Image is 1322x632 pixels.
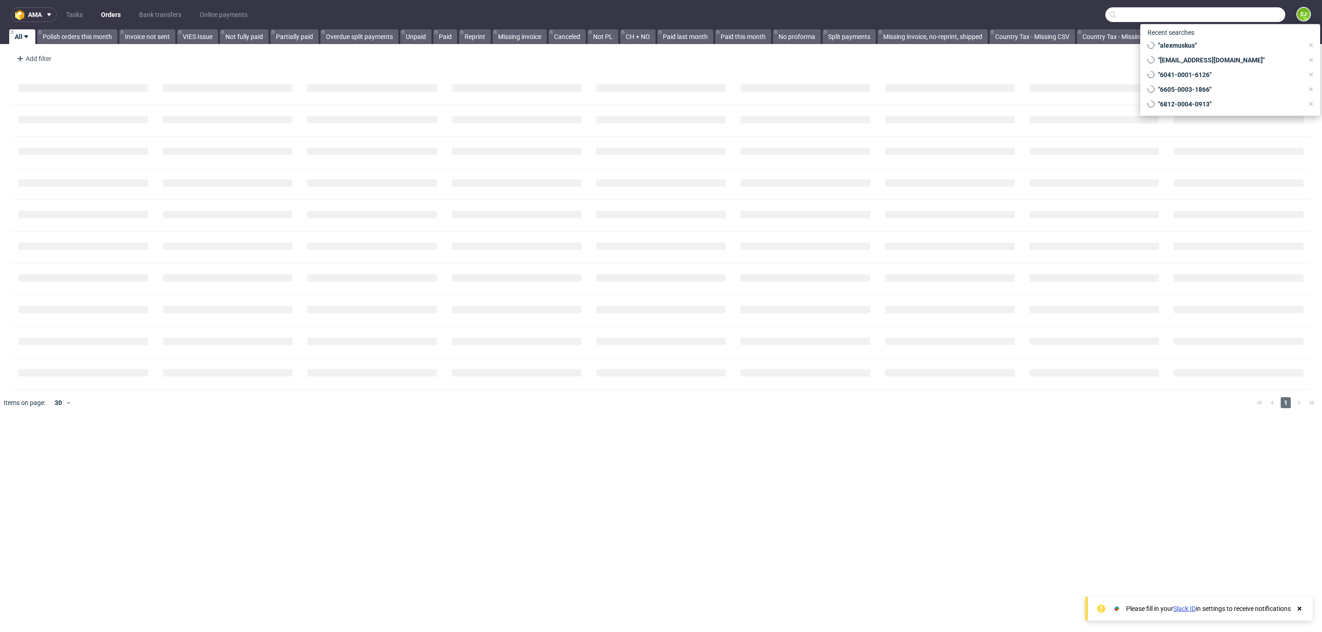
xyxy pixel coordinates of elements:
a: Overdue split payments [320,29,398,44]
span: Items on page: [4,398,45,407]
span: Recent searches [1144,25,1198,40]
a: Country Tax - Missing CSV [990,29,1075,44]
a: Paid [433,29,457,44]
a: VIES Issue [177,29,218,44]
span: "[EMAIL_ADDRESS][DOMAIN_NAME]" [1154,55,1304,65]
a: Reprint [459,29,491,44]
span: 1 [1281,397,1291,408]
a: Polish orders this month [37,29,118,44]
div: 30 [49,396,66,409]
a: Paid last month [657,29,713,44]
a: All [9,29,35,44]
div: Add filter [13,51,53,66]
span: "alexmuskus" [1154,41,1304,50]
a: Canceled [549,29,586,44]
a: Unpaid [400,29,431,44]
a: No proforma [773,29,821,44]
a: Country Tax - Missing PDF - Invoice not sent [1077,29,1212,44]
a: Missing invoice, no-reprint, shipped [878,29,988,44]
a: Not PL [588,29,618,44]
a: Slack ID [1173,605,1196,612]
div: Please fill in your in settings to receive notifications [1126,604,1291,613]
a: Bank transfers [134,7,187,22]
a: Invoice not sent [119,29,175,44]
a: Missing invoice [493,29,547,44]
a: Not fully paid [220,29,269,44]
span: "6041-0001-6126" [1154,70,1304,79]
span: "6812-0004-0913" [1154,100,1304,109]
figcaption: EJ [1297,8,1310,21]
a: Online payments [194,7,253,22]
a: Partially paid [270,29,319,44]
span: ama [28,11,42,18]
a: CH + NO [620,29,655,44]
a: Tasks [61,7,88,22]
img: logo [15,10,28,20]
img: Slack [1112,604,1121,613]
a: Split payments [823,29,876,44]
span: "6605-0003-1866" [1154,85,1304,94]
a: Paid this month [715,29,771,44]
a: Orders [95,7,126,22]
button: ama [11,7,57,22]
